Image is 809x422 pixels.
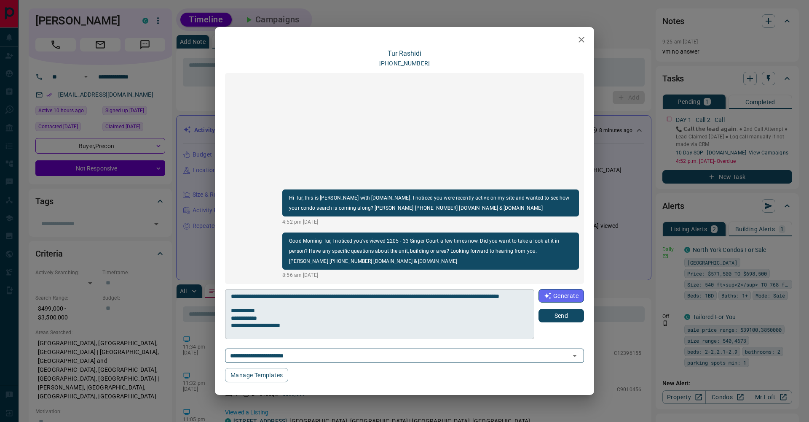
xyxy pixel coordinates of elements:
[388,49,421,57] a: Tur Rashidi
[569,350,581,362] button: Open
[225,368,288,382] button: Manage Templates
[282,271,579,279] p: 8:56 am [DATE]
[289,193,572,213] p: Hi Tur, this is [PERSON_NAME] with [DOMAIN_NAME]. I noticed you were recently active on my site a...
[538,309,584,322] button: Send
[379,59,430,68] p: [PHONE_NUMBER]
[289,236,572,266] p: Good Morning Tur, I noticed you've viewed 2205 - 33 Singer Court a few times now. Did you want to...
[282,218,579,226] p: 4:52 pm [DATE]
[538,289,584,303] button: Generate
